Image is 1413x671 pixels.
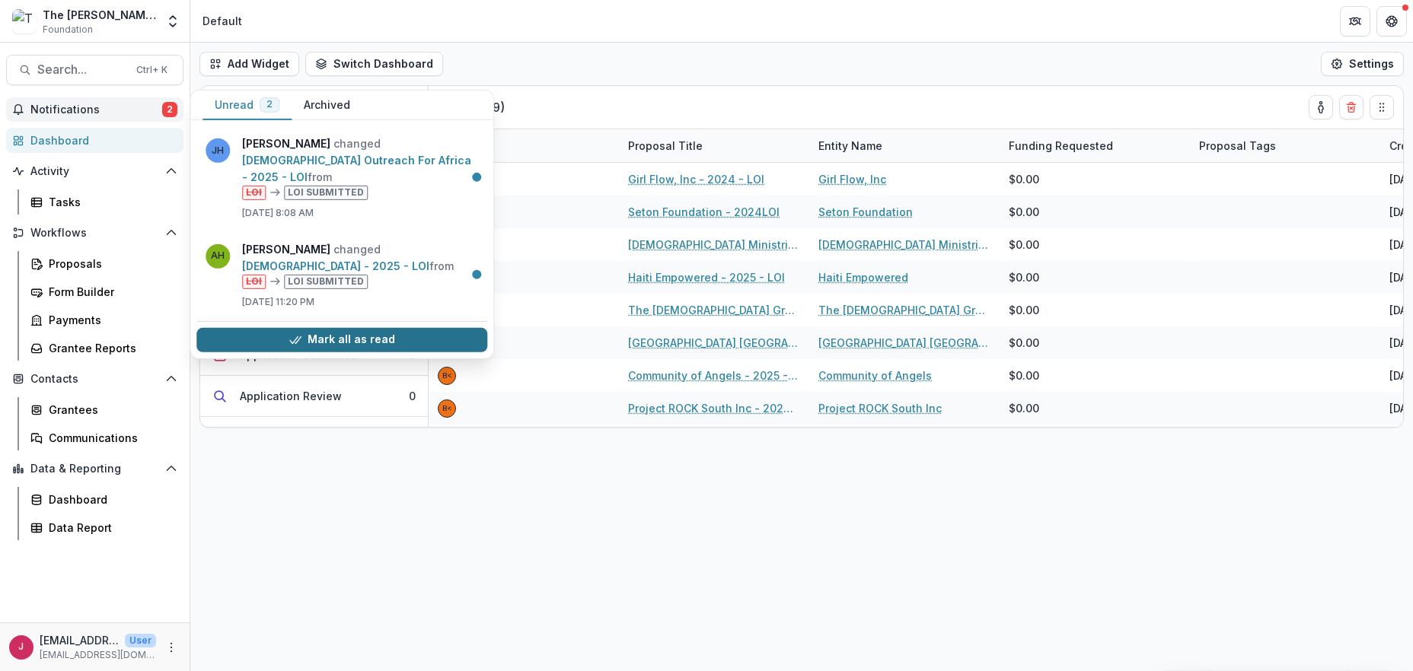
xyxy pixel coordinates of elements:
[24,251,183,276] a: Proposals
[409,388,416,404] div: 0
[266,99,273,110] span: 2
[242,135,478,200] p: changed from
[24,335,183,361] a: Grantee Reports
[24,487,183,512] a: Dashboard
[809,129,1000,162] div: Entity Name
[619,129,809,162] div: Proposal Title
[1190,138,1285,154] div: Proposal Tags
[1000,129,1190,162] div: Funding Requested
[6,221,183,245] button: Open Workflows
[24,189,183,215] a: Tasks
[49,491,171,507] div: Dashboard
[40,632,119,648] p: [EMAIL_ADDRESS][DOMAIN_NAME]
[429,129,619,162] div: Viewers
[1009,269,1039,285] span: $0.00
[43,7,156,23] div: The [PERSON_NAME] Foundation
[203,13,242,29] div: Default
[203,91,292,120] button: Unread
[818,335,990,351] a: [GEOGRAPHIC_DATA] [GEOGRAPHIC_DATA]
[196,327,487,351] button: Mark all as read
[6,456,183,481] button: Open Data & Reporting
[6,55,183,85] button: Search...
[49,520,171,536] div: Data Report
[162,102,177,117] span: 2
[292,91,362,120] button: Archived
[30,373,159,386] span: Contacts
[628,302,800,318] a: The [DEMOGRAPHIC_DATA] Grace, Inc. - 2024 - LOI
[442,372,452,380] div: Blair White <bwhite@bolickfoundation.org>
[24,425,183,450] a: Communications
[162,638,180,657] button: More
[628,171,764,187] a: Girl Flow, Inc - 2024 - LOI
[628,367,800,383] a: Community of Angels - 2025 - LOI
[12,9,37,33] img: The Bolick Foundation
[125,634,156,647] p: User
[1009,204,1039,220] span: $0.00
[199,52,299,76] button: Add Widget
[1000,138,1122,154] div: Funding Requested
[453,98,567,116] p: LOI ( 259 )
[49,430,171,446] div: Communications
[818,237,990,253] a: [DEMOGRAPHIC_DATA] Ministries
[49,194,171,210] div: Tasks
[40,648,156,662] p: [EMAIL_ADDRESS][DOMAIN_NAME]
[196,10,248,32] nav: breadcrumb
[49,340,171,356] div: Grantee Reports
[442,405,452,412] div: Blair White <bwhite@bolickfoundation.org>
[6,159,183,183] button: Open Activity
[1340,6,1370,37] button: Partners
[1376,6,1407,37] button: Get Help
[809,138,891,154] div: Entity Name
[818,171,886,187] a: Girl Flow, Inc
[200,376,428,417] button: Application Review0
[49,256,171,272] div: Proposals
[818,367,932,383] a: Community of Angels
[6,128,183,153] a: Dashboard
[37,62,127,77] span: Search...
[1321,52,1404,76] button: Settings
[1009,367,1039,383] span: $0.00
[30,165,159,178] span: Activity
[1009,171,1039,187] span: $0.00
[162,6,183,37] button: Open entity switcher
[6,367,183,391] button: Open Contacts
[49,312,171,328] div: Payments
[242,241,478,289] p: changed from
[1009,302,1039,318] span: $0.00
[24,515,183,540] a: Data Report
[628,204,780,220] a: Seton Foundation - 2024LOI
[628,269,785,285] a: Haiti Empowered - 2025 - LOI
[24,397,183,422] a: Grantees
[628,335,800,351] a: [GEOGRAPHIC_DATA] [GEOGRAPHIC_DATA] - 2025 - LOI
[30,227,159,240] span: Workflows
[1190,129,1380,162] div: Proposal Tags
[628,400,800,416] a: Project ROCK South Inc - 2024 - LOI
[818,204,913,220] a: Seton Foundation
[818,269,908,285] a: Haiti Empowered
[30,103,162,116] span: Notifications
[30,463,159,475] span: Data & Reporting
[1339,95,1364,119] button: Delete card
[43,23,93,37] span: Foundation
[1309,95,1333,119] button: toggle-assigned-to-me
[133,62,171,78] div: Ctrl + K
[49,402,171,418] div: Grantees
[24,279,183,304] a: Form Builder
[818,400,942,416] a: Project ROCK South Inc
[1009,400,1039,416] span: $0.00
[619,138,712,154] div: Proposal Title
[1009,237,1039,253] span: $0.00
[30,132,171,148] div: Dashboard
[240,388,342,404] div: Application Review
[1370,95,1394,119] button: Drag
[19,642,24,652] div: jcline@bolickfoundation.org
[6,97,183,122] button: Notifications2
[1009,335,1039,351] span: $0.00
[305,52,443,76] button: Switch Dashboard
[49,284,171,300] div: Form Builder
[24,307,183,332] a: Payments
